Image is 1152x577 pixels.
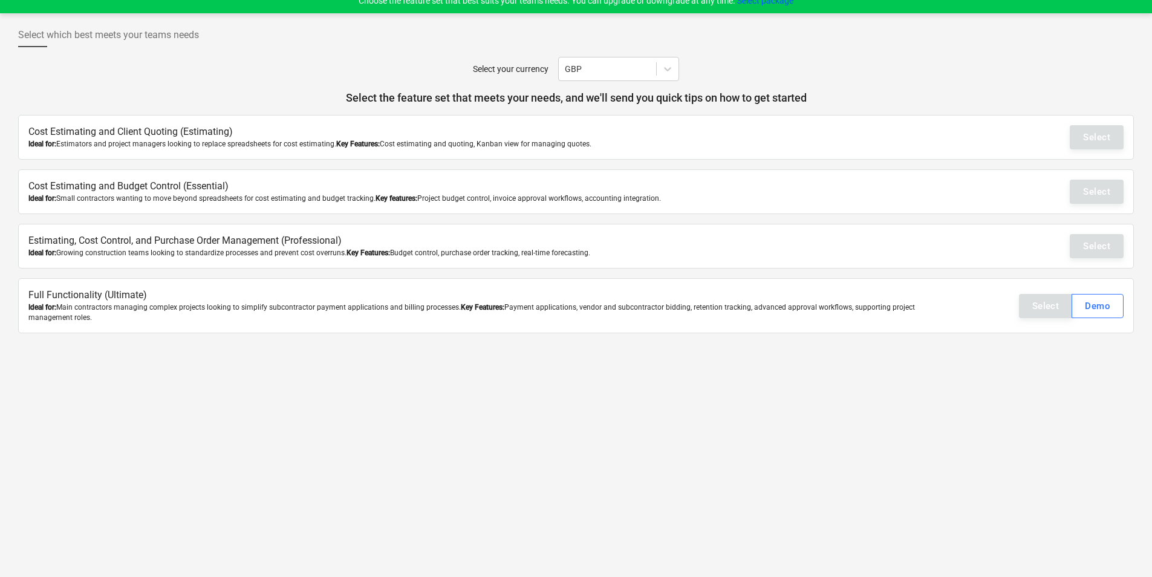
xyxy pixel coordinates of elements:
b: Ideal for: [28,303,56,311]
b: Key Features: [347,249,390,257]
p: Full Functionality (Ultimate) [28,288,941,302]
b: Ideal for: [28,194,56,203]
div: Growing construction teams looking to standardize processes and prevent cost overruns. Budget con... [28,248,941,258]
b: Key Features: [336,140,380,148]
p: Estimating, Cost Control, and Purchase Order Management (Professional) [28,234,941,248]
span: Select which best meets your teams needs [18,28,199,42]
div: Estimators and project managers looking to replace spreadsheets for cost estimating. Cost estimat... [28,139,941,149]
div: Main contractors managing complex projects looking to simplify subcontractor payment applications... [28,302,941,323]
div: Demo [1085,298,1110,314]
p: Select the feature set that meets your needs, and we'll send you quick tips on how to get started [18,91,1134,105]
iframe: Chat Widget [1092,519,1152,577]
b: Key Features: [461,303,504,311]
b: Ideal for: [28,249,56,257]
div: Small contractors wanting to move beyond spreadsheets for cost estimating and budget tracking. Pr... [28,194,941,204]
b: Ideal for: [28,140,56,148]
p: Cost Estimating and Client Quoting (Estimating) [28,125,941,139]
button: Demo [1072,294,1124,318]
b: Key features: [376,194,417,203]
p: Cost Estimating and Budget Control (Essential) [28,180,941,194]
p: Select your currency [473,63,548,76]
